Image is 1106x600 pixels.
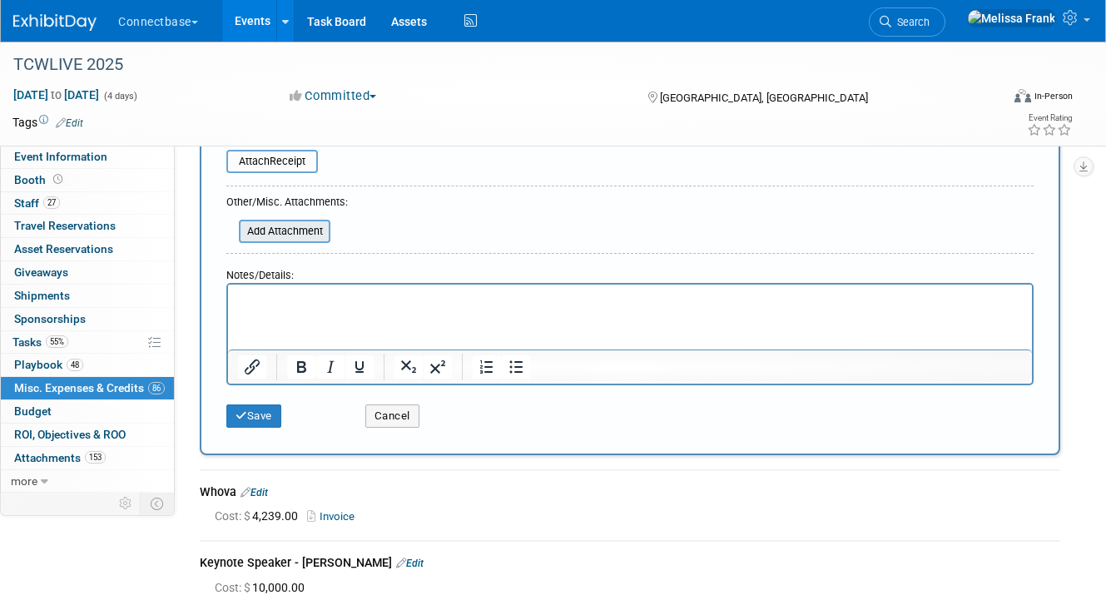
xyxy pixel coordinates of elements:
a: Edit [396,558,424,569]
span: Budget [14,404,52,418]
img: Melissa Frank [967,9,1056,27]
button: Superscript [424,355,452,379]
div: In-Person [1034,90,1073,102]
button: Numbered list [473,355,501,379]
span: [GEOGRAPHIC_DATA], [GEOGRAPHIC_DATA] [660,92,868,104]
a: Edit [56,117,83,129]
td: Tags [12,114,83,131]
a: ROI, Objectives & ROO [1,424,174,446]
img: Format-Inperson.png [1014,89,1031,102]
td: Personalize Event Tab Strip [112,493,141,514]
span: Staff [14,196,60,210]
span: 55% [46,335,68,348]
a: more [1,470,174,493]
button: Italic [316,355,345,379]
button: Committed [284,87,383,105]
button: Subscript [394,355,423,379]
span: ROI, Objectives & ROO [14,428,126,441]
span: Sponsorships [14,312,86,325]
span: Event Information [14,150,107,163]
a: Misc. Expenses & Credits86 [1,377,174,399]
img: ExhibitDay [13,14,97,31]
div: Keynote Speaker - [PERSON_NAME] [200,554,1060,574]
div: Whova [200,483,1060,503]
span: (4 days) [102,91,137,102]
a: Travel Reservations [1,215,174,237]
span: more [11,474,37,488]
span: Booth [14,173,66,186]
span: Attachments [14,451,106,464]
a: Sponsorships [1,308,174,330]
button: Bullet list [502,355,530,379]
a: Playbook48 [1,354,174,376]
button: Bold [287,355,315,379]
a: Staff27 [1,192,174,215]
span: Search [891,16,930,28]
a: Asset Reservations [1,238,174,260]
button: Cancel [365,404,419,428]
a: Booth [1,169,174,191]
span: 27 [43,196,60,209]
button: Underline [345,355,374,379]
span: Cost: $ [215,581,252,594]
iframe: Rich Text Area [228,285,1032,350]
span: 153 [85,451,106,464]
a: Giveaways [1,261,174,284]
span: Cost: $ [215,509,252,523]
a: Edit [241,487,268,498]
div: TCWLIVE 2025 [7,50,982,80]
div: Event Rating [1027,114,1072,122]
span: 10,000.00 [215,581,311,594]
span: Playbook [14,358,83,371]
a: Tasks55% [1,331,174,354]
button: Insert/edit link [238,355,266,379]
a: Event Information [1,146,174,168]
a: Attachments153 [1,447,174,469]
a: Budget [1,400,174,423]
div: Event Format [917,87,1073,112]
a: Invoice [307,510,361,523]
a: Search [869,7,945,37]
a: Shipments [1,285,174,307]
span: Misc. Expenses & Credits [14,381,165,394]
span: Shipments [14,289,70,302]
span: [DATE] [DATE] [12,87,100,102]
button: Save [226,404,281,428]
div: Notes/Details: [226,260,1034,283]
span: Booth not reserved yet [50,173,66,186]
span: Giveaways [14,265,68,279]
span: Asset Reservations [14,242,113,255]
span: 86 [148,382,165,394]
td: Toggle Event Tabs [141,493,175,514]
span: Tasks [12,335,68,349]
span: 4,239.00 [215,509,305,523]
div: Other/Misc. Attachments: [226,195,348,214]
span: to [48,88,64,102]
span: Travel Reservations [14,219,116,232]
span: 48 [67,359,83,371]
